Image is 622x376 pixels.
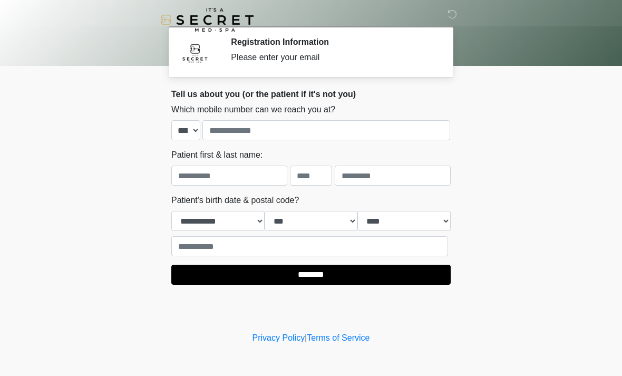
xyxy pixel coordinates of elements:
[231,37,435,47] h2: Registration Information
[171,194,299,207] label: Patient's birth date & postal code?
[179,37,211,69] img: Agent Avatar
[171,103,335,116] label: Which mobile number can we reach you at?
[252,333,305,342] a: Privacy Policy
[171,89,451,99] h2: Tell us about you (or the patient if it's not you)
[307,333,370,342] a: Terms of Service
[171,149,263,161] label: Patient first & last name:
[161,8,254,32] img: It's A Secret Med Spa Logo
[305,333,307,342] a: |
[231,51,435,64] div: Please enter your email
